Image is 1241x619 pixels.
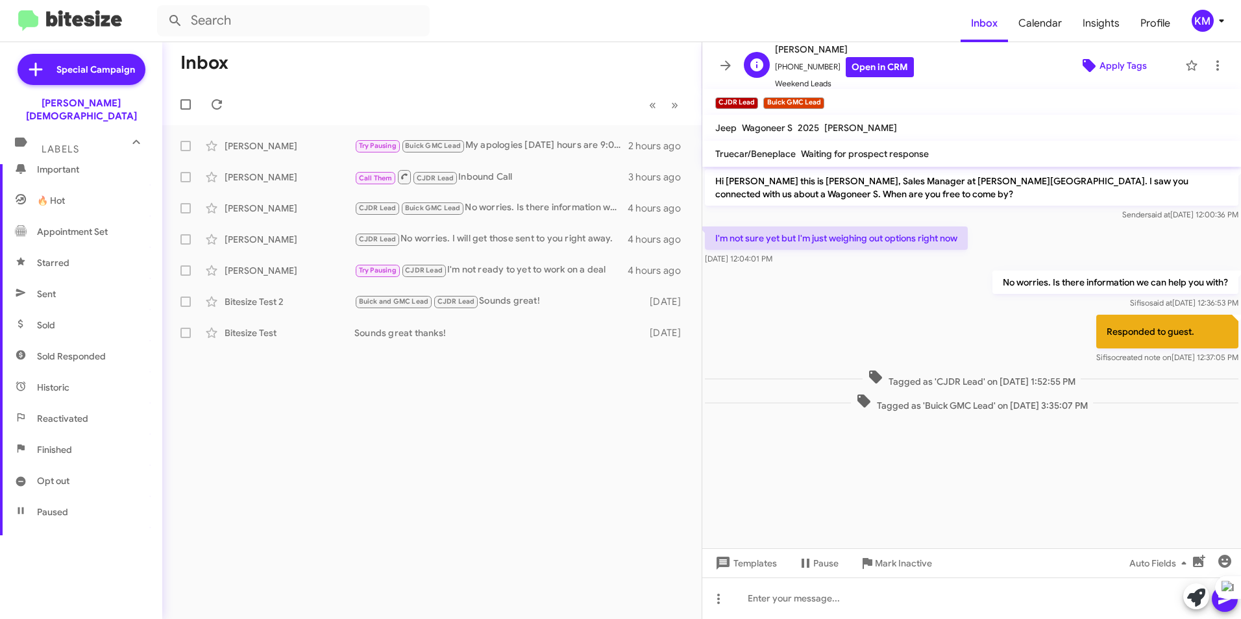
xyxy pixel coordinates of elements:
[37,412,88,425] span: Reactivated
[705,169,1238,206] p: Hi [PERSON_NAME] this is [PERSON_NAME], Sales Manager at [PERSON_NAME][GEOGRAPHIC_DATA]. I saw yo...
[354,169,628,185] div: Inbound Call
[359,204,397,212] span: CJDR Lead
[18,54,145,85] a: Special Campaign
[354,294,644,309] div: Sounds great!
[354,232,628,247] div: No worries. I will get those sent to you right away.
[180,53,228,73] h1: Inbox
[37,163,147,176] span: Important
[405,266,443,274] span: CJDR Lead
[1130,298,1238,308] span: Sifiso [DATE] 12:36:53 PM
[713,552,777,575] span: Templates
[1116,352,1172,362] span: created note on
[359,297,429,306] span: Buick and GMC Lead
[628,171,691,184] div: 3 hours ago
[1181,10,1227,32] button: KM
[56,63,135,76] span: Special Campaign
[824,122,897,134] span: [PERSON_NAME]
[354,200,628,215] div: No worries. Is there information we can help you with?
[663,91,686,118] button: Next
[1130,5,1181,42] a: Profile
[1122,210,1238,219] span: Sender [DATE] 12:00:36 PM
[644,326,691,339] div: [DATE]
[705,254,772,263] span: [DATE] 12:04:01 PM
[42,143,79,155] span: Labels
[437,297,475,306] span: CJDR Lead
[37,256,69,269] span: Starred
[863,369,1081,388] span: Tagged as 'CJDR Lead' on [DATE] 1:52:55 PM
[37,319,55,332] span: Sold
[37,194,65,207] span: 🔥 Hot
[1100,54,1147,77] span: Apply Tags
[775,77,914,90] span: Weekend Leads
[715,148,796,160] span: Truecar/Beneplace
[225,264,354,277] div: [PERSON_NAME]
[763,97,824,109] small: Buick GMC Lead
[359,174,393,182] span: Call Them
[849,552,942,575] button: Mark Inactive
[1148,210,1170,219] span: said at
[1072,5,1130,42] a: Insights
[1096,315,1238,348] p: Responded to guest.
[641,91,664,118] button: Previous
[628,202,691,215] div: 4 hours ago
[705,226,968,250] p: I'm not sure yet but I'm just weighing out options right now
[742,122,793,134] span: Wagoneer S
[715,122,737,134] span: Jeep
[628,140,691,152] div: 2 hours ago
[1047,54,1179,77] button: Apply Tags
[157,5,430,36] input: Search
[37,474,69,487] span: Opt out
[1192,10,1214,32] div: KM
[628,264,691,277] div: 4 hours ago
[359,266,397,274] span: Try Pausing
[37,225,108,238] span: Appointment Set
[225,202,354,215] div: [PERSON_NAME]
[1149,298,1172,308] span: said at
[37,381,69,394] span: Historic
[875,552,932,575] span: Mark Inactive
[851,393,1093,412] span: Tagged as 'Buick GMC Lead' on [DATE] 3:35:07 PM
[225,171,354,184] div: [PERSON_NAME]
[225,233,354,246] div: [PERSON_NAME]
[354,263,628,278] div: I'm not ready to yet to work on a deal
[1008,5,1072,42] a: Calendar
[649,97,656,113] span: «
[775,57,914,77] span: [PHONE_NUMBER]
[354,326,644,339] div: Sounds great thanks!
[798,122,819,134] span: 2025
[628,233,691,246] div: 4 hours ago
[813,552,839,575] span: Pause
[37,287,56,300] span: Sent
[417,174,454,182] span: CJDR Lead
[846,57,914,77] a: Open in CRM
[787,552,849,575] button: Pause
[801,148,929,160] span: Waiting for prospect response
[702,552,787,575] button: Templates
[354,138,628,153] div: My apologies [DATE] hours are 9:00am-7:00pm.
[671,97,678,113] span: »
[37,505,68,518] span: Paused
[644,295,691,308] div: [DATE]
[992,271,1238,294] p: No worries. Is there information we can help you with?
[405,204,461,212] span: Buick GMC Lead
[359,141,397,150] span: Try Pausing
[225,326,354,339] div: Bitesize Test
[225,295,354,308] div: Bitesize Test 2
[405,141,461,150] span: Buick GMC Lead
[37,443,72,456] span: Finished
[1119,552,1202,575] button: Auto Fields
[961,5,1008,42] a: Inbox
[1129,552,1192,575] span: Auto Fields
[1096,352,1238,362] span: Sifiso [DATE] 12:37:05 PM
[359,235,397,243] span: CJDR Lead
[37,350,106,363] span: Sold Responded
[642,91,686,118] nav: Page navigation example
[225,140,354,152] div: [PERSON_NAME]
[715,97,758,109] small: CJDR Lead
[775,42,914,57] span: [PERSON_NAME]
